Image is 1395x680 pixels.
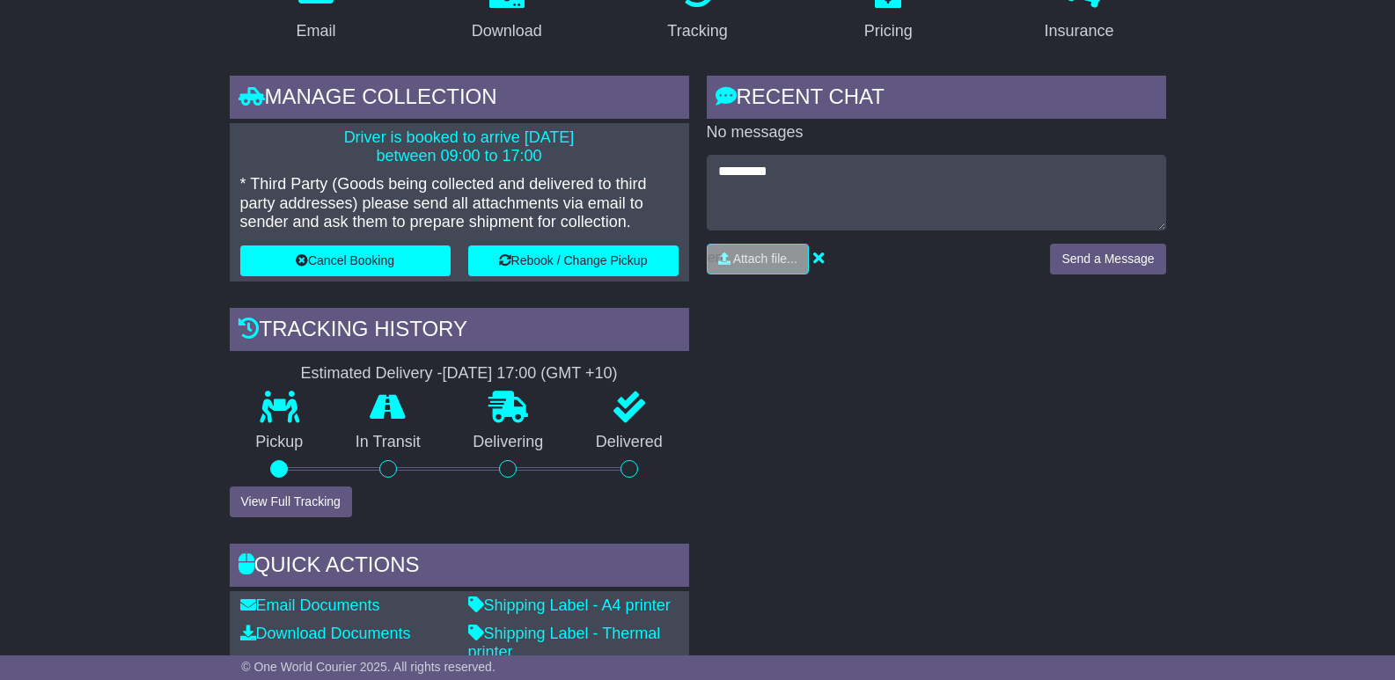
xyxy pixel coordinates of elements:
div: Tracking history [230,308,689,355]
p: In Transit [329,433,447,452]
p: Delivering [447,433,570,452]
span: © One World Courier 2025. All rights reserved. [241,660,496,674]
p: Pickup [230,433,330,452]
button: Send a Message [1050,244,1165,274]
div: Quick Actions [230,544,689,591]
button: Rebook / Change Pickup [468,245,679,276]
a: Download Documents [240,625,411,642]
div: Tracking [667,19,727,43]
div: Pricing [864,19,913,43]
button: View Full Tracking [230,486,352,517]
div: Insurance [1045,19,1114,43]
div: Download [472,19,542,43]
div: [DATE] 17:00 (GMT +10) [443,364,618,384]
button: Cancel Booking [240,245,451,276]
p: * Third Party (Goods being collected and delivered to third party addresses) please send all atta... [240,175,679,232]
a: Shipping Label - A4 printer [468,596,671,614]
div: Manage collection [230,76,689,123]
div: Email [296,19,335,43]
div: RECENT CHAT [707,76,1166,123]
p: Delivered [569,433,689,452]
p: No messages [707,123,1166,143]
div: Estimated Delivery - [230,364,689,384]
a: Email Documents [240,596,380,614]
p: Driver is booked to arrive [DATE] between 09:00 to 17:00 [240,128,679,166]
a: Shipping Label - Thermal printer [468,625,661,662]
